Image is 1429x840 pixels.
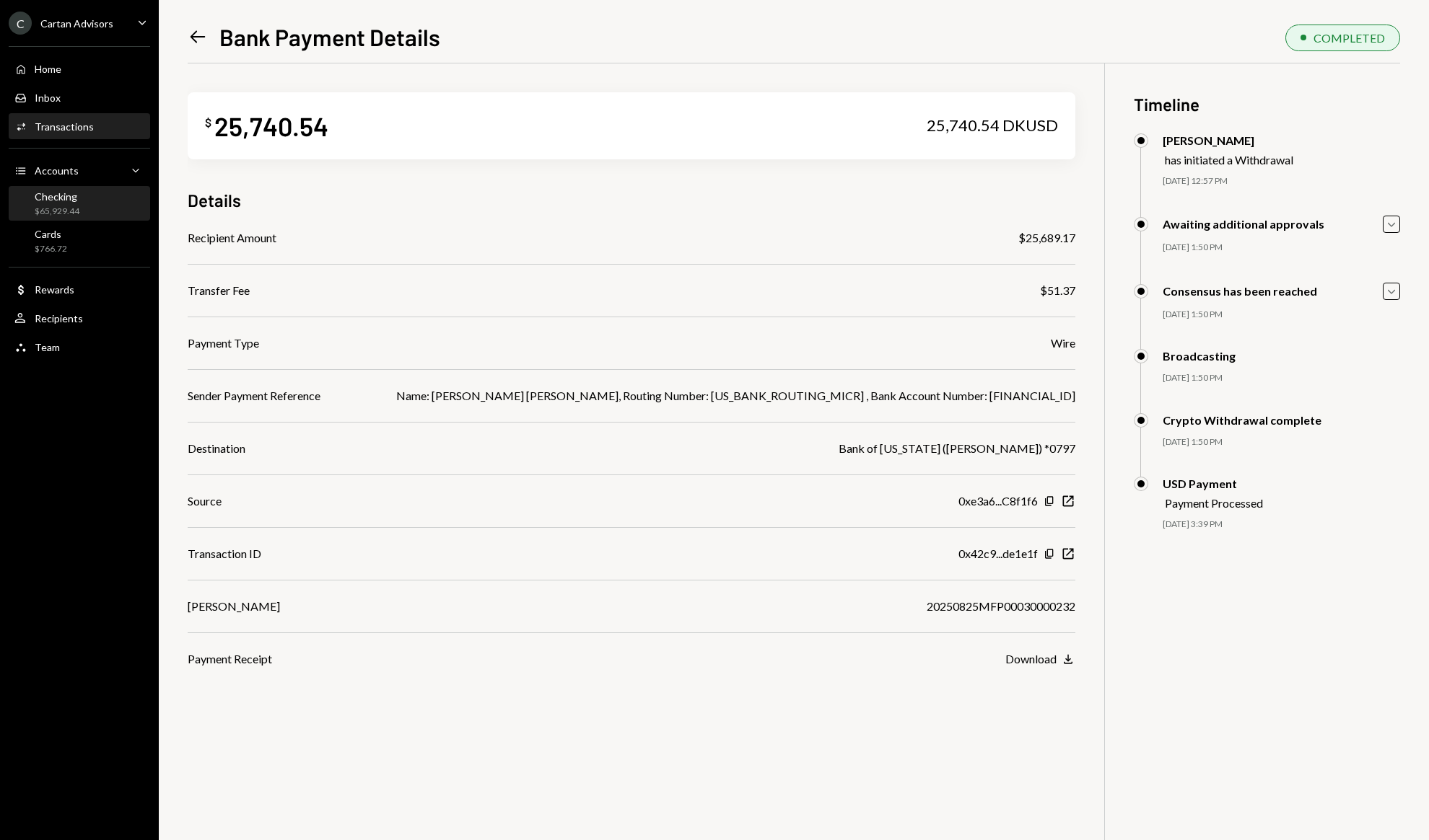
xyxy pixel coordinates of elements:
[927,115,1058,136] div: 25,740.54 DKUSD
[1314,31,1385,45] div: COMPLETED
[9,186,150,221] a: Checking$65,929.44
[35,243,67,255] div: $766.72
[188,188,241,212] h3: Details
[188,335,259,352] div: Payment Type
[1163,413,1321,427] div: Crypto Withdrawal complete
[188,229,276,247] div: Recipient Amount
[1005,652,1057,666] div: Download
[35,341,60,353] div: Team
[9,224,150,258] a: Cards$766.72
[188,545,261,562] div: Transaction ID
[958,492,1038,510] div: 0xe3a6...C8f1f6
[205,115,211,130] div: $
[35,228,67,240] div: Cards
[1163,477,1263,490] div: USD Payment
[1134,92,1400,116] h3: Timeline
[9,157,150,183] a: Accounts
[1165,153,1293,167] div: has initiated a Withdrawal
[839,440,1075,457] div: Bank of [US_STATE] ([PERSON_NAME]) *0797
[1040,282,1075,299] div: $51.37
[9,276,150,302] a: Rewards
[35,312,83,324] div: Recipients
[35,164,79,177] div: Accounts
[40,17,113,30] div: Cartan Advisors
[1163,372,1400,384] div: [DATE] 1:50 PM
[219,22,440,51] h1: Bank Payment Details
[9,84,150,110] a: Inbox
[1005,652,1075,668] button: Download
[9,305,150,331] a: Recipients
[9,12,32,35] div: C
[958,545,1038,562] div: 0x42c9...de1e1f
[35,283,74,296] div: Rewards
[214,110,328,142] div: 25,740.54
[1018,229,1075,247] div: $25,689.17
[1163,217,1324,231] div: Awaiting additional approvals
[188,387,320,404] div: Sender Payment Reference
[9,113,150,139] a: Transactions
[1163,133,1293,147] div: [PERSON_NAME]
[9,56,150,81] a: Home
[1163,518,1400,531] div: [DATE] 3:39 PM
[35,120,94,133] div: Transactions
[188,282,250,299] div: Transfer Fee
[35,190,79,203] div: Checking
[35,63,61,75] div: Home
[1051,335,1075,352] div: Wire
[1165,496,1263,510] div: Payment Processed
[1163,436,1400,448] div: [DATE] 1:50 PM
[1163,309,1400,321] div: [DATE] 1:50 PM
[188,650,272,668] div: Payment Receipt
[188,492,222,510] div: Source
[35,92,61,104] div: Inbox
[396,387,1075,404] div: Name: [PERSON_NAME] [PERSON_NAME], Routing Number: [US_BANK_ROUTING_MICR] , Bank Account Number: ...
[1163,175,1400,187] div: [DATE] 12:57 PM
[188,440,245,457] div: Destination
[1163,349,1236,363] div: Broadcasting
[1163,284,1317,298] div: Consensus has been reached
[9,334,150,360] a: Team
[927,598,1075,615] div: 20250825MFP00030000232
[1163,242,1400,254] div: [DATE] 1:50 PM
[188,598,280,615] div: [PERSON_NAME]
[35,205,79,218] div: $65,929.44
